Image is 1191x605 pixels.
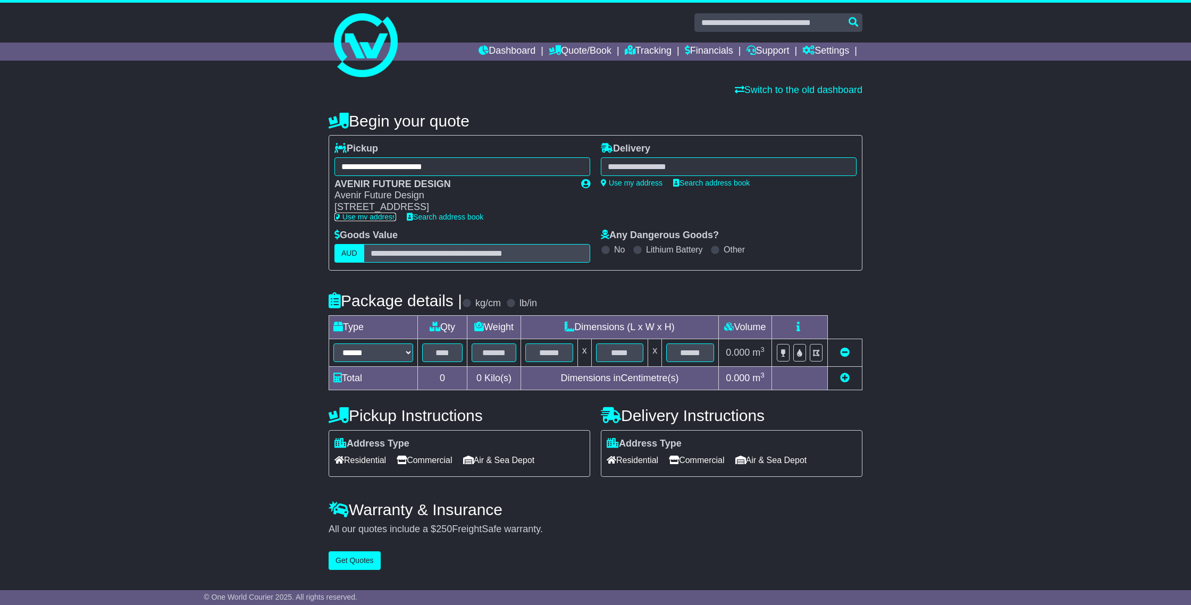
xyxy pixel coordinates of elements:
span: m [752,373,765,383]
a: Add new item [840,373,850,383]
span: 0.000 [726,373,750,383]
td: Volume [718,315,771,339]
span: Air & Sea Depot [463,452,535,468]
td: 0 [418,366,467,390]
label: Other [724,245,745,255]
label: Lithium Battery [646,245,703,255]
label: Goods Value [334,230,398,241]
label: Pickup [334,143,378,155]
span: Commercial [669,452,724,468]
label: kg/cm [475,298,501,309]
span: 0 [476,373,482,383]
div: All our quotes include a $ FreightSafe warranty. [329,524,862,535]
span: Residential [334,452,386,468]
span: Air & Sea Depot [735,452,807,468]
td: Dimensions (L x W x H) [521,315,719,339]
span: Commercial [397,452,452,468]
div: AVENIR FUTURE DESIGN [334,179,571,190]
a: Settings [802,43,849,61]
td: Type [329,315,418,339]
td: Weight [467,315,521,339]
h4: Pickup Instructions [329,407,590,424]
td: x [577,339,591,366]
div: Avenir Future Design [334,190,571,201]
label: Any Dangerous Goods? [601,230,719,241]
span: m [752,347,765,358]
td: Dimensions in Centimetre(s) [521,366,719,390]
label: AUD [334,244,364,263]
label: Address Type [334,438,409,450]
a: Tracking [625,43,672,61]
h4: Package details | [329,292,462,309]
span: 250 [436,524,452,534]
label: lb/in [519,298,537,309]
td: Kilo(s) [467,366,521,390]
button: Get Quotes [329,551,381,570]
a: Use my address [601,179,662,187]
h4: Warranty & Insurance [329,501,862,518]
span: 0.000 [726,347,750,358]
td: Total [329,366,418,390]
label: Address Type [607,438,682,450]
h4: Begin your quote [329,112,862,130]
h4: Delivery Instructions [601,407,862,424]
a: Use my address [334,213,396,221]
a: Remove this item [840,347,850,358]
td: Qty [418,315,467,339]
a: Support [747,43,790,61]
td: x [648,339,662,366]
span: © One World Courier 2025. All rights reserved. [204,593,357,601]
a: Financials [685,43,733,61]
div: [STREET_ADDRESS] [334,201,571,213]
a: Search address book [673,179,750,187]
label: Delivery [601,143,650,155]
label: No [614,245,625,255]
sup: 3 [760,346,765,354]
a: Dashboard [479,43,535,61]
span: Residential [607,452,658,468]
a: Search address book [407,213,483,221]
sup: 3 [760,371,765,379]
a: Switch to the old dashboard [735,85,862,95]
a: Quote/Book [549,43,611,61]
